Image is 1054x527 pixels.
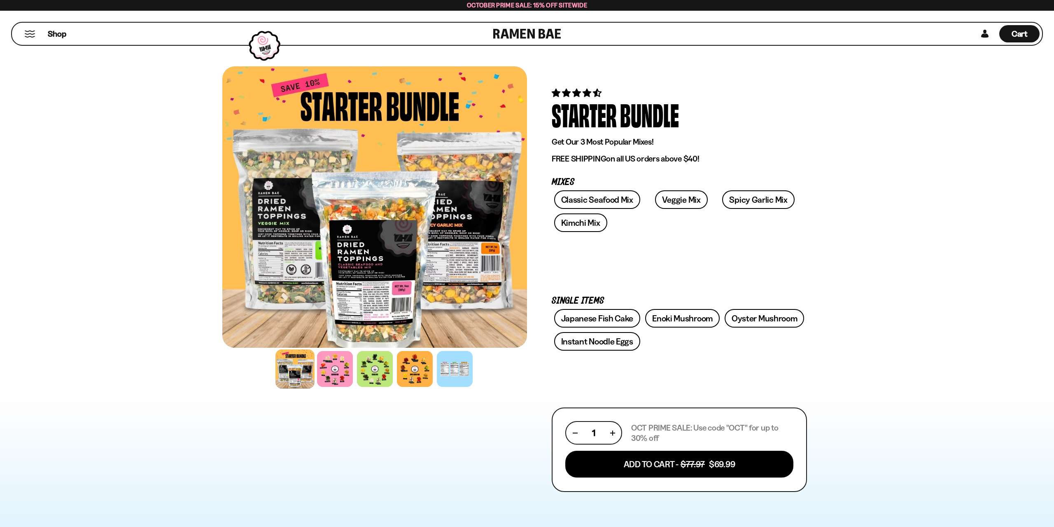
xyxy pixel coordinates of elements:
p: Single Items [552,297,807,305]
p: Get Our 3 Most Popular Mixes! [552,137,807,147]
a: Instant Noodle Eggs [554,332,640,351]
span: Shop [48,28,66,40]
a: Veggie Mix [655,190,708,209]
a: Enoki Mushroom [645,309,720,328]
a: Spicy Garlic Mix [722,190,794,209]
a: Kimchi Mix [554,213,607,232]
button: Mobile Menu Trigger [24,30,35,37]
span: 1 [592,428,595,438]
div: Bundle [620,99,679,130]
button: Add To Cart - $77.97 $69.99 [565,451,793,478]
span: 4.71 stars [552,88,603,98]
p: Mixes [552,178,807,186]
span: October Prime Sale: 15% off Sitewide [467,1,587,9]
p: on all US orders above $40! [552,154,807,164]
a: Japanese Fish Cake [554,309,641,328]
a: Oyster Mushroom [725,309,804,328]
div: Starter [552,99,617,130]
div: Cart [999,23,1040,45]
a: Classic Seafood Mix [554,190,640,209]
p: OCT PRIME SALE: Use code "OCT" for up to 30% off [631,423,793,443]
span: Cart [1012,29,1028,39]
a: Shop [48,25,66,42]
strong: FREE SHIPPING [552,154,606,164]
